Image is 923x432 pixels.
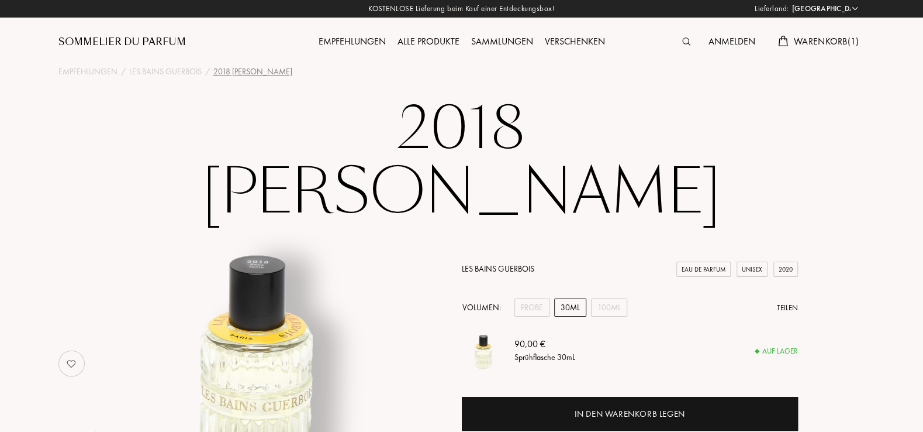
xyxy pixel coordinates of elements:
[313,35,392,47] a: Empfehlungen
[794,35,859,47] span: Warenkorb ( 1 )
[58,35,186,49] a: Sommelier du Parfum
[514,337,575,351] div: 90,00 €
[462,299,507,317] div: Volumen:
[465,35,539,50] div: Sammlungen
[676,262,731,277] div: Eau de Parfum
[539,35,611,50] div: Verschenken
[591,299,627,317] div: 100mL
[392,35,465,50] div: Alle Produkte
[392,35,465,47] a: Alle Produkte
[851,4,859,13] img: arrow_w.png
[205,66,210,78] div: /
[574,407,685,421] div: In den Warenkorb legen
[514,299,549,317] div: Probe
[702,35,760,50] div: Anmelden
[777,302,798,314] div: Teilen
[514,351,575,364] div: Sprühflasche 30mL
[213,66,292,78] div: 2018 [PERSON_NAME]
[737,262,768,277] div: Unisex
[465,35,539,47] a: Sammlungen
[755,3,789,15] span: Lieferland:
[702,35,760,47] a: Anmelden
[58,66,117,78] a: Empfehlungen
[129,66,202,78] a: Les Bains Guerbois
[539,35,611,47] a: Verschenken
[60,352,83,375] img: no_like_p.png
[121,66,126,78] div: /
[755,345,798,357] div: Auf Lager
[313,35,392,50] div: Empfehlungen
[462,263,534,274] a: Les Bains Guerbois
[778,36,787,46] img: cart.svg
[682,37,690,46] img: search_icn.svg
[462,328,506,372] img: 2018 Roxo Tonic Les Bains Guerbois
[773,262,798,277] div: 2020
[170,96,754,225] h1: 2018 [PERSON_NAME]
[554,299,586,317] div: 30mL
